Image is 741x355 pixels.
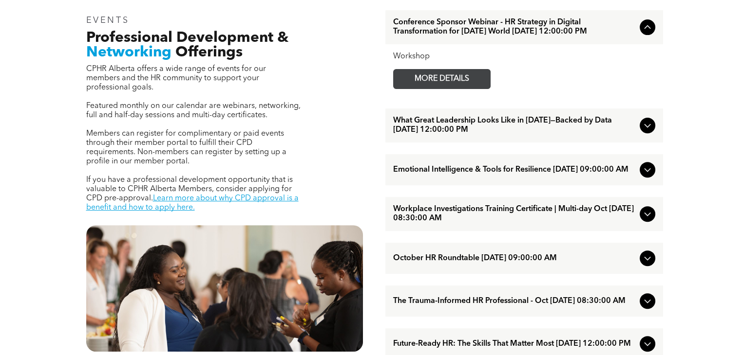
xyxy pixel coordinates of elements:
[393,205,636,223] span: Workplace Investigations Training Certificate | Multi-day Oct [DATE] 08:30:00 AM
[403,70,480,89] span: MORE DETAILS
[393,297,636,306] span: The Trauma-Informed HR Professional - Oct [DATE] 08:30:00 AM
[86,16,130,25] span: EVENTS
[393,165,636,175] span: Emotional Intelligence & Tools for Resilience [DATE] 09:00:00 AM
[393,116,636,135] span: What Great Leadership Looks Like in [DATE]—Backed by Data [DATE] 12:00:00 PM
[393,254,636,263] span: October HR Roundtable [DATE] 09:00:00 AM
[86,65,266,91] span: CPHR Alberta offers a wide range of events for our members and the HR community to support your p...
[86,195,299,212] a: Learn more about why CPD approval is a benefit and how to apply here.
[393,69,491,89] a: MORE DETAILS
[393,18,636,36] span: Conference Sponsor Webinar - HR Strategy in Digital Transformation for [DATE] World [DATE] 12:00:...
[86,31,288,45] span: Professional Development &
[86,176,293,202] span: If you have a professional development opportunity that is valuable to CPHR Alberta Members, cons...
[86,102,301,119] span: Featured monthly on our calendar are webinars, networking, full and half-day sessions and multi-d...
[86,130,286,165] span: Members can register for complimentary or paid events through their member portal to fulfill thei...
[175,45,243,60] span: Offerings
[86,45,171,60] span: Networking
[393,339,636,349] span: Future-Ready HR: The Skills That Matter Most [DATE] 12:00:00 PM
[393,52,655,61] div: Workshop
